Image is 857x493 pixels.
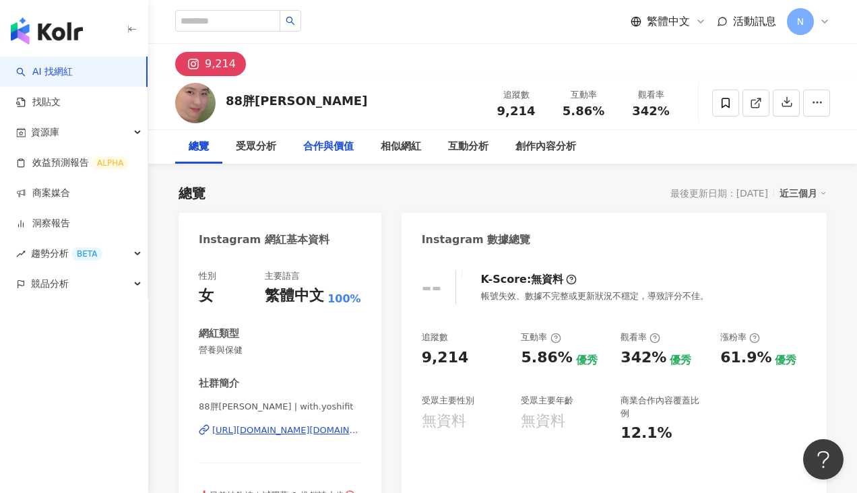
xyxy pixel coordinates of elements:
[521,395,573,407] div: 受眾主要年齡
[422,348,469,368] div: 9,214
[199,344,361,356] span: 營養與保健
[199,270,216,282] div: 性別
[199,376,239,391] div: 社群簡介
[71,247,102,261] div: BETA
[189,139,209,155] div: 總覽
[212,424,361,436] div: [URL][DOMAIN_NAME][DOMAIN_NAME]
[265,270,300,282] div: 主要語言
[381,139,421,155] div: 相似網紅
[733,15,776,28] span: 活動訊息
[621,348,666,368] div: 342%
[490,88,542,102] div: 追蹤數
[422,273,442,301] div: --
[621,395,707,419] div: 商業合作內容覆蓋比例
[521,348,572,368] div: 5.86%
[16,156,129,170] a: 效益預測報告ALPHA
[422,411,466,432] div: 無資料
[481,290,709,302] div: 帳號失效、數據不完整或更新狀況不穩定，導致評分不佳。
[625,88,676,102] div: 觀看率
[775,353,796,368] div: 優秀
[175,52,246,76] button: 9,214
[780,185,827,202] div: 近三個月
[720,331,760,343] div: 漲粉率
[199,232,329,247] div: Instagram 網紅基本資料
[670,353,691,368] div: 優秀
[286,16,295,26] span: search
[16,65,73,79] a: searchAI 找網紅
[422,395,474,407] div: 受眾主要性別
[179,184,205,203] div: 總覽
[11,18,83,44] img: logo
[531,272,563,287] div: 無資料
[327,292,360,306] span: 100%
[199,401,361,413] span: 88胖[PERSON_NAME] | with.yoshifit
[515,139,576,155] div: 創作內容分析
[236,139,276,155] div: 受眾分析
[448,139,488,155] div: 互動分析
[31,238,102,269] span: 趨勢分析
[31,117,59,147] span: 資源庫
[558,88,609,102] div: 互動率
[497,104,536,118] span: 9,214
[265,286,324,306] div: 繁體中文
[521,411,565,432] div: 無資料
[563,104,604,118] span: 5.86%
[621,423,672,444] div: 12.1%
[199,286,214,306] div: 女
[199,327,239,341] div: 網紅類型
[720,348,771,368] div: 61.9%
[226,92,367,109] div: 88胖[PERSON_NAME]
[175,83,216,123] img: KOL Avatar
[303,139,354,155] div: 合作與價值
[16,249,26,259] span: rise
[521,331,561,343] div: 互動率
[647,14,690,29] span: 繁體中文
[16,187,70,200] a: 商案媒合
[632,104,670,118] span: 342%
[422,331,448,343] div: 追蹤數
[481,272,577,287] div: K-Score :
[576,353,598,368] div: 優秀
[621,331,660,343] div: 觀看率
[31,269,69,299] span: 競品分析
[16,96,61,109] a: 找貼文
[422,232,531,247] div: Instagram 數據總覽
[205,55,236,73] div: 9,214
[199,424,361,436] a: [URL][DOMAIN_NAME][DOMAIN_NAME]
[670,188,768,199] div: 最後更新日期：[DATE]
[797,14,804,29] span: N
[803,439,844,480] iframe: Help Scout Beacon - Open
[16,217,70,230] a: 洞察報告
